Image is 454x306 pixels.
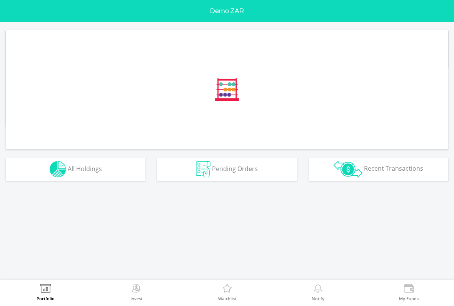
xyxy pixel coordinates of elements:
a: Notify [312,284,324,301]
a: My Funds [399,284,419,301]
a: Invest [130,284,142,301]
label: Portfolio [37,296,55,301]
img: holdings-wht.png [50,161,66,178]
img: pending_instructions-wht.png [196,161,210,178]
img: View Funds [403,284,415,295]
a: Watchlist [218,284,236,301]
img: View Notifications [312,284,324,295]
label: Notify [312,296,324,301]
span: Pending Orders [212,164,258,173]
img: Invest Now [130,284,142,295]
button: Pending Orders [157,158,297,181]
span: Recent Transactions [364,164,423,173]
button: Recent Transactions [309,158,448,181]
label: Watchlist [218,296,236,301]
img: transactions-zar-wht.png [334,161,362,178]
button: All Holdings [6,158,145,181]
label: Invest [130,296,142,301]
label: My Funds [399,296,419,301]
img: View Portfolio [40,284,52,295]
span: All Holdings [68,164,102,173]
img: Watchlist [221,284,233,295]
a: Portfolio [37,284,55,301]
